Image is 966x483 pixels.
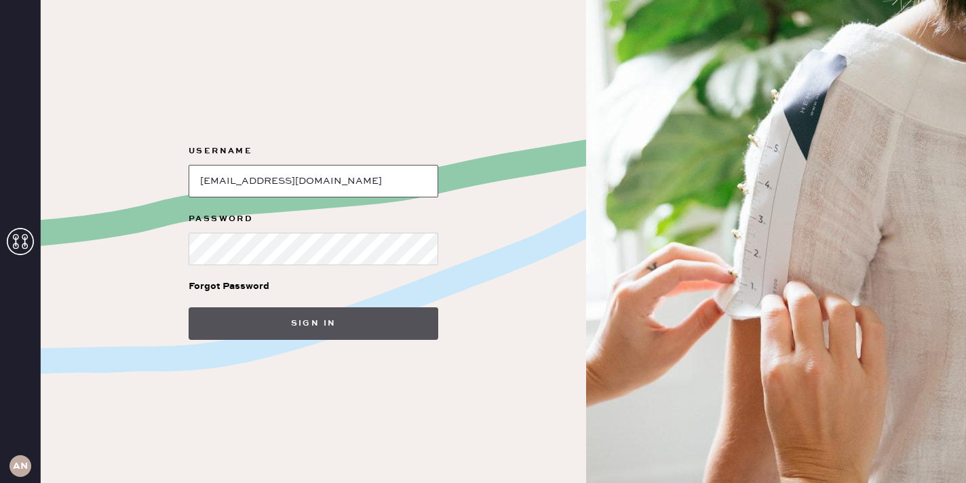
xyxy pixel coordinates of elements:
div: Forgot Password [189,279,269,294]
label: Password [189,211,438,227]
h3: AN [13,461,28,471]
input: e.g. john@doe.com [189,165,438,197]
label: Username [189,143,438,159]
a: Forgot Password [189,265,269,307]
button: Sign in [189,307,438,340]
